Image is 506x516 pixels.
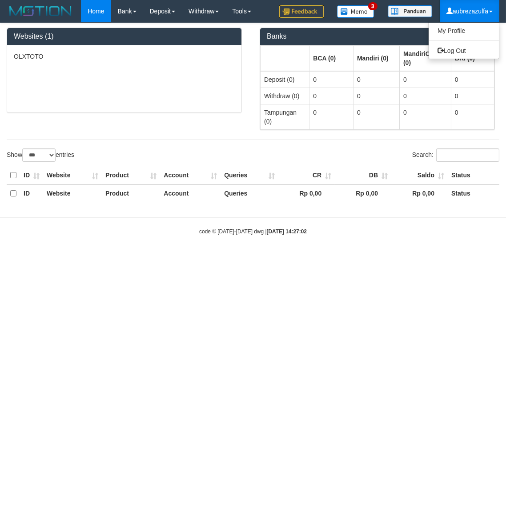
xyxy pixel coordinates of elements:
[309,71,353,88] td: 0
[14,32,235,40] h3: Websites (1)
[22,148,56,162] select: Showentries
[400,104,451,129] td: 0
[309,104,353,129] td: 0
[400,71,451,88] td: 0
[7,148,74,162] label: Show entries
[412,148,499,162] label: Search:
[429,45,499,56] a: Log Out
[388,5,432,17] img: panduan.png
[278,167,335,184] th: CR
[451,71,494,88] td: 0
[368,2,377,10] span: 3
[267,32,488,40] h3: Banks
[448,167,499,184] th: Status
[102,184,160,202] th: Product
[279,5,324,18] img: Feedback.jpg
[43,167,102,184] th: Website
[353,104,399,129] td: 0
[337,5,374,18] img: Button%20Memo.svg
[451,104,494,129] td: 0
[160,184,221,202] th: Account
[221,184,278,202] th: Queries
[278,184,335,202] th: Rp 0,00
[14,52,235,61] p: OLXTOTO
[353,45,399,71] th: Group: activate to sort column ascending
[199,228,307,235] small: code © [DATE]-[DATE] dwg |
[20,167,43,184] th: ID
[20,184,43,202] th: ID
[391,167,448,184] th: Saldo
[391,184,448,202] th: Rp 0,00
[309,45,353,71] th: Group: activate to sort column ascending
[261,104,309,129] td: Tampungan (0)
[267,228,307,235] strong: [DATE] 14:27:02
[353,71,399,88] td: 0
[400,45,451,71] th: Group: activate to sort column ascending
[353,88,399,104] td: 0
[448,184,499,202] th: Status
[335,167,391,184] th: DB
[160,167,221,184] th: Account
[436,148,499,162] input: Search:
[400,88,451,104] td: 0
[261,45,309,71] th: Group: activate to sort column ascending
[309,88,353,104] td: 0
[102,167,160,184] th: Product
[335,184,391,202] th: Rp 0,00
[7,4,74,18] img: MOTION_logo.png
[43,184,102,202] th: Website
[261,71,309,88] td: Deposit (0)
[261,88,309,104] td: Withdraw (0)
[221,167,278,184] th: Queries
[429,25,499,36] a: My Profile
[451,88,494,104] td: 0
